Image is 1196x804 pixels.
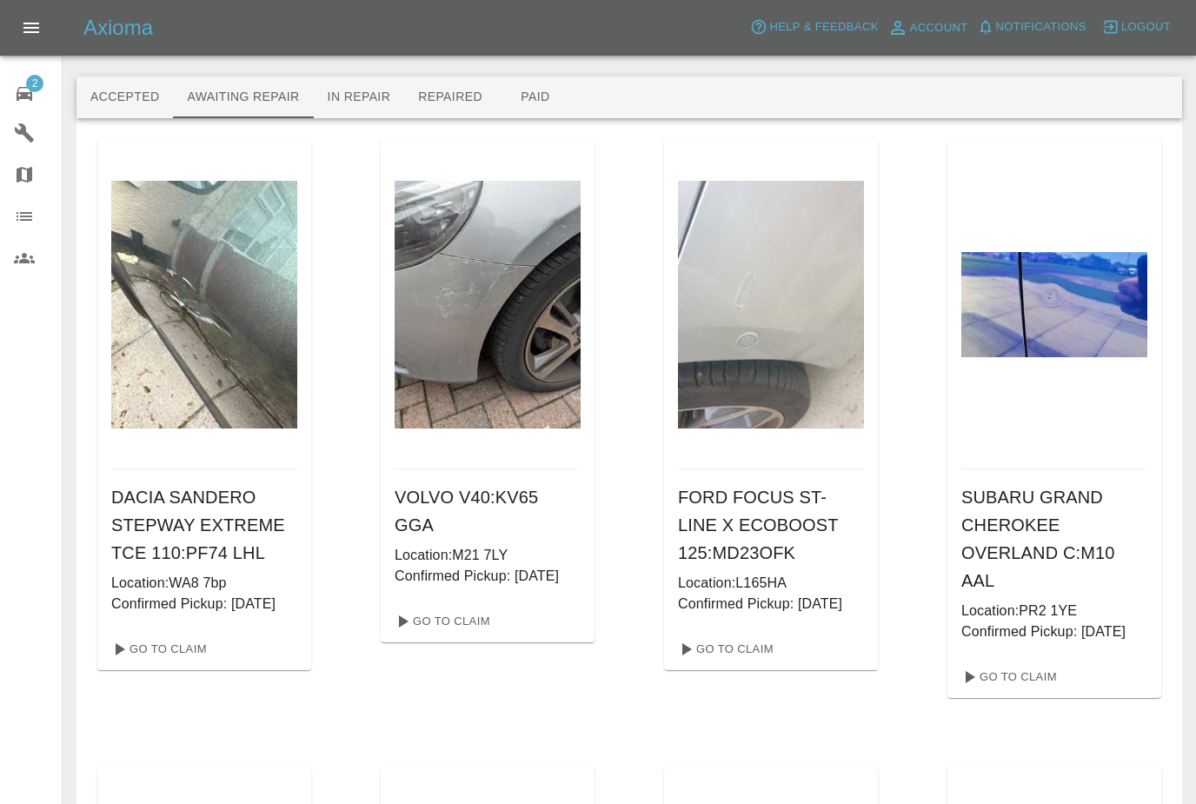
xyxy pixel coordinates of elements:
[111,483,297,567] h6: DACIA SANDERO STEPWAY EXTREME TCE 110 : PF74 LHL
[104,635,211,663] a: Go To Claim
[388,608,495,635] a: Go To Claim
[961,621,1147,642] p: Confirmed Pickup: [DATE]
[26,75,43,92] span: 2
[954,663,1061,691] a: Go To Claim
[883,14,973,42] a: Account
[746,14,882,41] button: Help & Feedback
[83,14,153,42] h5: Axioma
[395,545,581,566] p: Location: M21 7LY
[1121,17,1171,37] span: Logout
[76,76,173,118] button: Accepted
[961,483,1147,595] h6: SUBARU GRAND CHEROKEE OVERLAND C : M10 AAL
[671,635,778,663] a: Go To Claim
[973,14,1091,41] button: Notifications
[173,76,313,118] button: Awaiting Repair
[961,601,1147,621] p: Location: PR2 1YE
[769,17,878,37] span: Help & Feedback
[496,76,575,118] button: Paid
[996,17,1086,37] span: Notifications
[395,566,581,587] p: Confirmed Pickup: [DATE]
[678,594,864,615] p: Confirmed Pickup: [DATE]
[678,483,864,567] h6: FORD FOCUS ST-LINE X ECOBOOST 125 : MD23OFK
[678,573,864,594] p: Location: L165HA
[111,594,297,615] p: Confirmed Pickup: [DATE]
[10,7,52,49] button: Open drawer
[1098,14,1175,41] button: Logout
[910,18,968,38] span: Account
[111,573,297,594] p: Location: WA8 7bp
[404,76,496,118] button: Repaired
[395,483,581,539] h6: VOLVO V40 : KV65 GGA
[314,76,405,118] button: In Repair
